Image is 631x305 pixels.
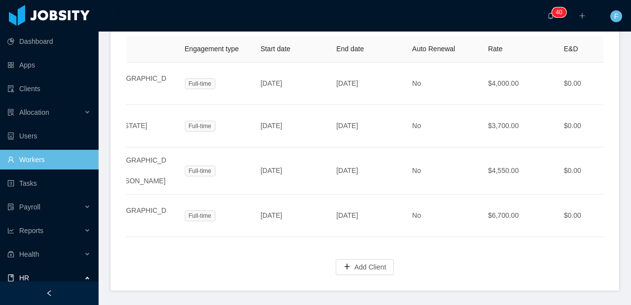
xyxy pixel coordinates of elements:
[7,79,91,99] a: icon: auditClients
[7,150,91,169] a: icon: userWorkers
[552,7,566,17] sup: 40
[412,45,455,53] span: Auto Renewal
[564,167,581,174] span: $0.00
[101,147,177,195] td: [GEOGRAPHIC_DATA][PERSON_NAME]
[404,147,480,195] td: No
[101,195,177,237] td: [GEOGRAPHIC_DATA]
[480,195,556,237] td: $6,700.00
[19,108,49,116] span: Allocation
[404,195,480,237] td: No
[7,203,14,210] i: icon: file-protect
[336,79,358,87] span: [DATE]
[559,7,562,17] p: 0
[260,122,282,130] span: [DATE]
[116,8,121,13] i: icon: left
[404,63,480,105] td: No
[185,78,215,89] span: Full-time
[336,259,394,275] button: icon: plusAdd Client
[260,167,282,174] span: [DATE]
[336,45,364,53] span: End date
[7,227,14,234] i: icon: line-chart
[7,274,14,281] i: icon: book
[7,32,91,51] a: icon: pie-chartDashboard
[19,227,43,235] span: Reports
[19,274,29,282] span: HR
[185,166,215,176] span: Full-time
[7,109,14,116] i: icon: solution
[564,79,581,87] span: $0.00
[480,105,556,147] td: $3,700.00
[564,211,581,219] span: $0.00
[260,45,290,53] span: Start date
[564,45,578,53] span: E&D
[185,45,239,53] span: Engagement type
[480,147,556,195] td: $4,550.00
[579,12,586,19] i: icon: plus
[101,63,177,105] td: [GEOGRAPHIC_DATA]
[260,211,282,219] span: [DATE]
[488,45,503,53] span: Rate
[7,126,91,146] a: icon: robotUsers
[7,55,91,75] a: icon: appstoreApps
[260,79,282,87] span: [DATE]
[336,167,358,174] span: [DATE]
[185,121,215,132] span: Full-time
[7,251,14,258] i: icon: medicine-box
[404,105,480,147] td: No
[608,8,613,13] i: icon: right
[336,211,358,219] span: [DATE]
[564,122,581,130] span: $0.00
[480,63,556,105] td: $4,000.00
[101,105,177,147] td: [US_STATE]
[556,7,559,17] p: 4
[547,12,554,19] i: icon: bell
[19,250,39,258] span: Health
[7,173,91,193] a: icon: profileTasks
[185,210,215,221] span: Full-time
[336,122,358,130] span: [DATE]
[19,203,40,211] span: Payroll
